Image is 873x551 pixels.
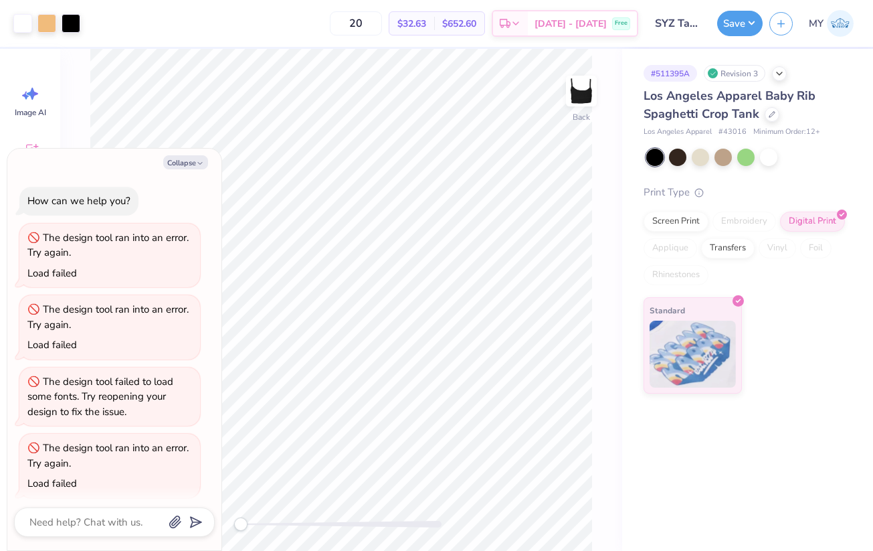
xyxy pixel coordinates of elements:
span: # 43016 [718,127,747,138]
span: $32.63 [397,17,426,31]
div: Load failed [27,338,77,351]
span: $652.60 [442,17,476,31]
div: Applique [644,238,697,258]
img: Michelle Yuan [827,10,854,37]
img: Standard [650,321,736,388]
div: Load failed [27,266,77,280]
button: Save [717,11,763,36]
span: MY [809,16,823,31]
a: MY [803,10,860,37]
span: Los Angeles Apparel [644,127,712,138]
button: Collapse [163,155,208,169]
div: Foil [800,238,832,258]
div: Load failed [27,477,77,490]
div: Vinyl [759,238,796,258]
input: – – [330,11,382,35]
div: Digital Print [780,212,845,232]
span: [DATE] - [DATE] [535,17,607,31]
input: Untitled Design [645,10,710,37]
div: Embroidery [712,212,776,232]
div: Print Type [644,185,846,200]
span: Minimum Order: 12 + [753,127,820,138]
div: Rhinestones [644,265,708,285]
div: Screen Print [644,212,708,232]
div: Transfers [701,238,755,258]
span: Los Angeles Apparel Baby Rib Spaghetti Crop Tank [644,88,815,122]
div: The design tool ran into an error. Try again. [27,231,189,260]
div: # 511395A [644,65,697,82]
img: Back [568,78,595,104]
div: How can we help you? [27,194,130,208]
div: Accessibility label [234,518,248,531]
span: Image AI [15,107,46,118]
div: The design tool ran into an error. Try again. [27,303,189,331]
div: The design tool failed to load some fonts. Try reopening your design to fix the issue. [27,375,173,418]
div: Back [573,111,590,123]
div: The design tool ran into an error. Try again. [27,441,189,470]
div: Revision 3 [704,65,765,82]
span: Standard [650,303,685,317]
span: Free [615,19,627,28]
